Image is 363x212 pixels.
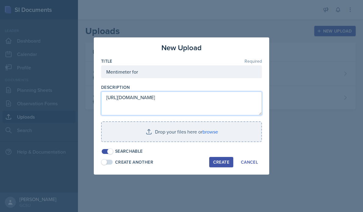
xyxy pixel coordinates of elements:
[161,42,202,53] h3: New Upload
[245,59,262,63] span: Required
[241,160,258,165] div: Cancel
[213,160,229,165] div: Create
[237,157,262,167] button: Cancel
[209,157,233,167] button: Create
[115,159,153,165] div: Create Another
[101,84,130,90] label: Description
[101,58,112,64] label: Title
[101,65,262,78] input: Enter title
[115,148,143,155] div: Searchable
